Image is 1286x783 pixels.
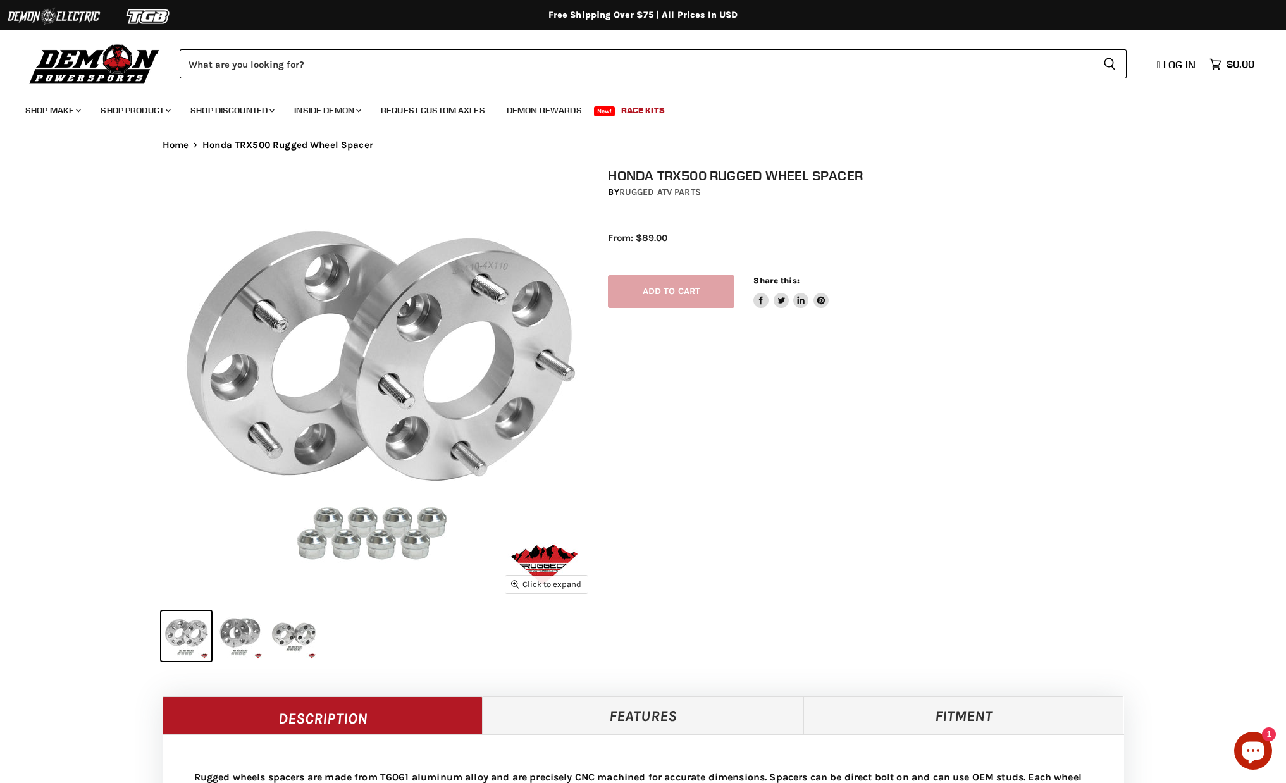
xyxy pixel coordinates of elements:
[161,611,211,661] button: Honda TRX500 Rugged Wheel Spacer thumbnail
[25,41,164,86] img: Demon Powersports
[137,9,1149,21] div: Free Shipping Over $75 | All Prices In USD
[1151,59,1203,70] a: Log in
[91,97,178,123] a: Shop Product
[612,97,674,123] a: Race Kits
[1163,58,1196,71] span: Log in
[753,275,829,309] aside: Share this:
[483,696,803,734] a: Features
[101,4,196,28] img: TGB Logo 2
[505,576,588,593] button: Click to expand
[16,92,1251,123] ul: Main menu
[16,97,89,123] a: Shop Make
[371,97,495,123] a: Request Custom Axles
[608,168,1137,183] h1: Honda TRX500 Rugged Wheel Spacer
[608,232,667,244] span: From: $89.00
[181,97,282,123] a: Shop Discounted
[269,611,319,661] button: Honda TRX500 Rugged Wheel Spacer thumbnail
[619,187,701,197] a: Rugged ATV Parts
[1203,55,1261,73] a: $0.00
[1230,732,1276,773] inbox-online-store-chat: Shopify online store chat
[180,49,1093,78] input: Search
[1227,58,1254,70] span: $0.00
[594,106,615,116] span: New!
[608,185,1137,199] div: by
[497,97,591,123] a: Demon Rewards
[180,49,1127,78] form: Product
[163,168,595,600] img: Honda TRX500 Rugged Wheel Spacer
[1093,49,1127,78] button: Search
[511,579,581,589] span: Click to expand
[215,611,265,661] button: Honda TRX500 Rugged Wheel Spacer thumbnail
[163,140,189,151] a: Home
[6,4,101,28] img: Demon Electric Logo 2
[202,140,373,151] span: Honda TRX500 Rugged Wheel Spacer
[163,696,483,734] a: Description
[285,97,369,123] a: Inside Demon
[137,140,1149,151] nav: Breadcrumbs
[753,276,799,285] span: Share this:
[803,696,1124,734] a: Fitment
